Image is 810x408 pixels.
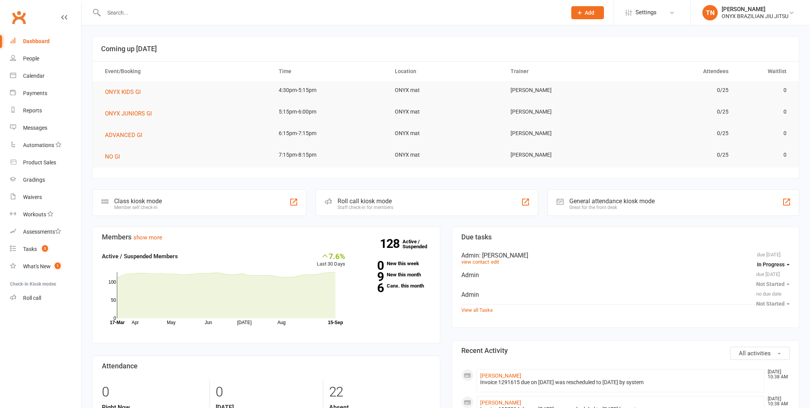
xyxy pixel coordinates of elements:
[98,62,272,81] th: Event/Booking
[10,289,81,307] a: Roll call
[461,259,489,265] a: view contact
[272,81,388,99] td: 4:30pm-5:15pm
[461,233,790,241] h3: Due tasks
[620,146,735,164] td: 0/25
[114,197,162,205] div: Class kiosk mode
[735,62,793,81] th: Waitlist
[9,8,28,27] a: Clubworx
[23,263,51,269] div: What's New
[10,206,81,223] a: Workouts
[480,379,761,386] div: Invoice 1291615 due on [DATE] was rescheduled to [DATE] by system
[105,89,141,95] span: ONYX KIDS GI
[722,13,788,20] div: ONYX BRAZILIAN JIU JITSU
[735,146,793,164] td: 0
[102,362,431,370] h3: Attendance
[101,7,561,18] input: Search...
[635,4,657,21] span: Settings
[730,347,790,360] button: All activities
[757,261,785,268] span: In Progress
[23,38,50,44] div: Dashboard
[10,189,81,206] a: Waivers
[114,205,162,210] div: Member self check-in
[10,223,81,241] a: Assessments
[722,6,788,13] div: [PERSON_NAME]
[10,67,81,85] a: Calendar
[105,109,157,118] button: ONYX JUNIORS GI
[357,282,384,294] strong: 6
[702,5,718,20] div: TN
[380,238,403,249] strong: 128
[23,159,56,166] div: Product Sales
[23,125,47,131] div: Messages
[357,272,430,277] a: 9New this month
[388,81,504,99] td: ONYX mat
[23,55,39,62] div: People
[461,291,790,298] div: Admin
[739,350,771,357] span: All activities
[317,252,345,268] div: Last 30 Days
[10,241,81,258] a: Tasks 3
[504,146,619,164] td: [PERSON_NAME]
[504,124,619,142] td: [PERSON_NAME]
[10,171,81,189] a: Gradings
[569,205,655,210] div: Great for the front desk
[105,153,120,160] span: NO GI
[102,233,431,241] h3: Members
[504,81,619,99] td: [PERSON_NAME]
[357,261,430,266] a: 0New this week
[479,252,528,259] span: : [PERSON_NAME]
[102,253,178,260] strong: Active / Suspended Members
[329,381,431,404] div: 22
[461,307,493,313] a: View all Tasks
[757,258,790,271] button: In Progress
[23,73,45,79] div: Calendar
[23,246,37,252] div: Tasks
[764,396,789,406] time: [DATE] 10:38 AM
[23,90,47,96] div: Payments
[272,124,388,142] td: 6:15pm-7:15pm
[42,245,48,252] span: 3
[357,260,384,271] strong: 0
[388,103,504,121] td: ONYX mat
[569,197,655,205] div: General attendance kiosk mode
[480,400,521,406] a: [PERSON_NAME]
[620,81,735,99] td: 0/25
[620,124,735,142] td: 0/25
[105,132,142,139] span: ADVANCED GI
[461,347,790,354] h3: Recent Activity
[23,229,61,235] div: Assessments
[388,124,504,142] td: ONYX mat
[504,103,619,121] td: [PERSON_NAME]
[105,87,146,97] button: ONYX KIDS GI
[216,381,317,404] div: 0
[585,10,594,16] span: Add
[461,252,790,259] div: Admin
[357,283,430,288] a: 6Canx. this month
[272,103,388,121] td: 5:15pm-6:00pm
[10,119,81,137] a: Messages
[317,252,345,260] div: 7.6%
[338,205,393,210] div: Staff check-in for members
[461,271,790,279] div: Admin
[357,271,384,283] strong: 9
[735,81,793,99] td: 0
[764,370,789,380] time: [DATE] 10:38 AM
[105,130,148,140] button: ADVANCED GI
[735,103,793,121] td: 0
[735,124,793,142] td: 0
[403,233,436,255] a: 128Active / Suspended
[23,107,42,114] div: Reports
[133,234,162,241] a: show more
[55,263,61,269] span: 1
[272,62,388,81] th: Time
[10,102,81,119] a: Reports
[10,258,81,275] a: What's New1
[388,62,504,81] th: Location
[101,45,790,53] h3: Coming up [DATE]
[10,137,81,154] a: Automations
[272,146,388,164] td: 7:15pm-8:15pm
[10,154,81,171] a: Product Sales
[10,85,81,102] a: Payments
[504,62,619,81] th: Trainer
[105,152,125,161] button: NO GI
